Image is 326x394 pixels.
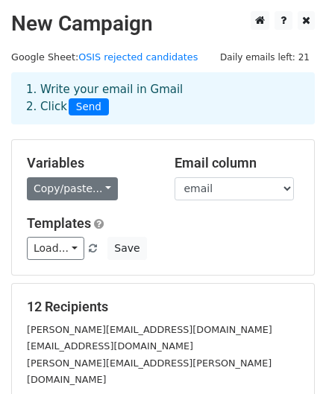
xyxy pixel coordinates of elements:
small: Google Sheet: [11,51,198,63]
h5: 12 Recipients [27,299,299,315]
h5: Email column [175,155,300,171]
button: Save [107,237,146,260]
span: Send [69,98,109,116]
a: OSIS rejected candidates [78,51,198,63]
div: 1. Write your email in Gmail 2. Click [15,81,311,115]
a: Load... [27,237,84,260]
small: [EMAIL_ADDRESS][DOMAIN_NAME] [27,340,193,352]
h5: Variables [27,155,152,171]
a: Copy/paste... [27,177,118,200]
a: Templates [27,215,91,231]
iframe: Chat Widget [251,322,326,394]
small: [PERSON_NAME][EMAIL_ADDRESS][DOMAIN_NAME] [27,324,272,335]
a: Daily emails left: 21 [215,51,315,63]
h2: New Campaign [11,11,315,36]
span: Daily emails left: 21 [215,49,315,66]
small: [PERSON_NAME][EMAIL_ADDRESS][PERSON_NAME][DOMAIN_NAME] [27,358,272,386]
